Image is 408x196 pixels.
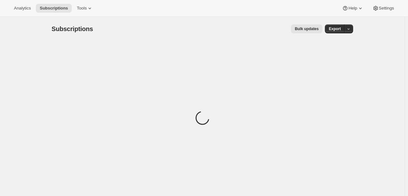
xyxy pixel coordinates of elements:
[40,6,68,11] span: Subscriptions
[73,4,97,13] button: Tools
[379,6,394,11] span: Settings
[77,6,87,11] span: Tools
[14,6,31,11] span: Analytics
[36,4,72,13] button: Subscriptions
[52,25,93,32] span: Subscriptions
[10,4,35,13] button: Analytics
[348,6,357,11] span: Help
[369,4,398,13] button: Settings
[295,26,319,31] span: Bulk updates
[329,26,341,31] span: Export
[325,24,345,33] button: Export
[291,24,322,33] button: Bulk updates
[338,4,367,13] button: Help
